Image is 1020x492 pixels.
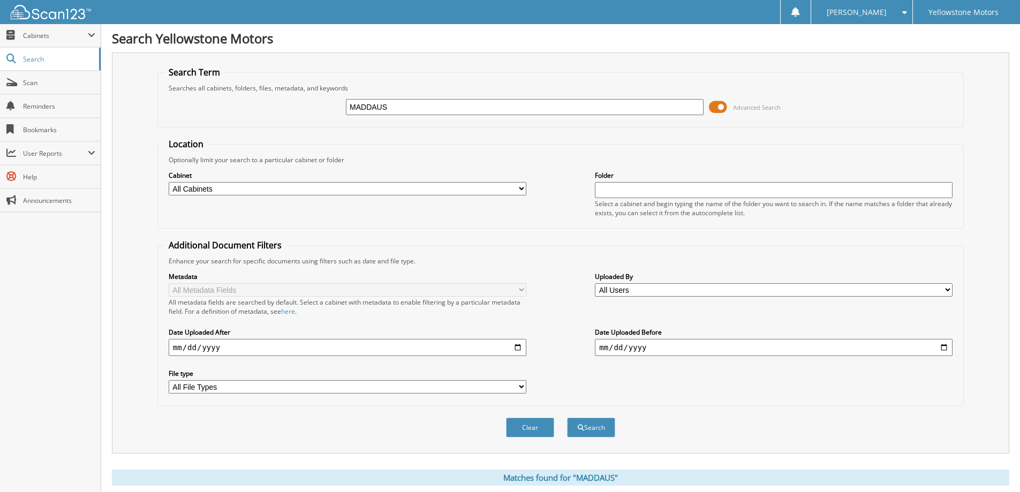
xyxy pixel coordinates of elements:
[169,328,526,337] label: Date Uploaded After
[163,66,225,78] legend: Search Term
[733,103,781,111] span: Advanced Search
[163,239,287,251] legend: Additional Document Filters
[595,272,953,281] label: Uploaded By
[506,418,554,437] button: Clear
[595,199,953,217] div: Select a cabinet and begin typing the name of the folder you want to search in. If the name match...
[112,470,1009,486] div: Matches found for "MADDAUS"
[595,328,953,337] label: Date Uploaded Before
[169,272,526,281] label: Metadata
[281,307,295,316] a: here
[23,102,95,111] span: Reminders
[595,171,953,180] label: Folder
[169,339,526,356] input: start
[112,29,1009,47] h1: Search Yellowstone Motors
[169,369,526,378] label: File type
[163,138,209,150] legend: Location
[827,9,887,16] span: [PERSON_NAME]
[163,256,958,266] div: Enhance your search for specific documents using filters such as date and file type.
[169,171,526,180] label: Cabinet
[23,149,88,158] span: User Reports
[23,196,95,205] span: Announcements
[23,78,95,87] span: Scan
[163,155,958,164] div: Optionally limit your search to a particular cabinet or folder
[567,418,615,437] button: Search
[928,9,999,16] span: Yellowstone Motors
[23,55,94,64] span: Search
[163,84,958,93] div: Searches all cabinets, folders, files, metadata, and keywords
[23,31,88,40] span: Cabinets
[11,5,91,19] img: scan123-logo-white.svg
[23,125,95,134] span: Bookmarks
[23,172,95,181] span: Help
[595,339,953,356] input: end
[169,298,526,316] div: All metadata fields are searched by default. Select a cabinet with metadata to enable filtering b...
